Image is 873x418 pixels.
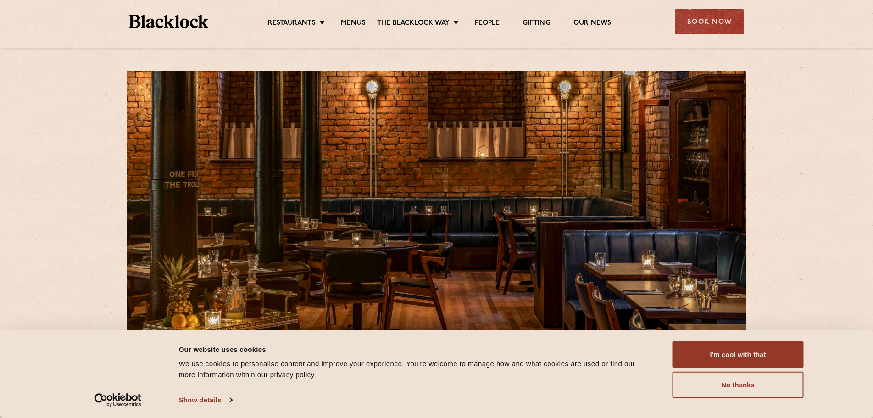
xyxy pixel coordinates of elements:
[673,372,804,398] button: No thanks
[673,341,804,368] button: I'm cool with that
[573,19,612,29] a: Our News
[179,393,232,407] a: Show details
[377,19,450,29] a: The Blacklock Way
[179,358,652,380] div: We use cookies to personalise content and improve your experience. You're welcome to manage how a...
[179,344,652,355] div: Our website uses cookies
[268,19,316,29] a: Restaurants
[78,393,158,407] a: Usercentrics Cookiebot - opens in a new window
[341,19,366,29] a: Menus
[129,15,209,28] img: BL_Textured_Logo-footer-cropped.svg
[523,19,550,29] a: Gifting
[675,9,744,34] div: Book Now
[475,19,500,29] a: People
